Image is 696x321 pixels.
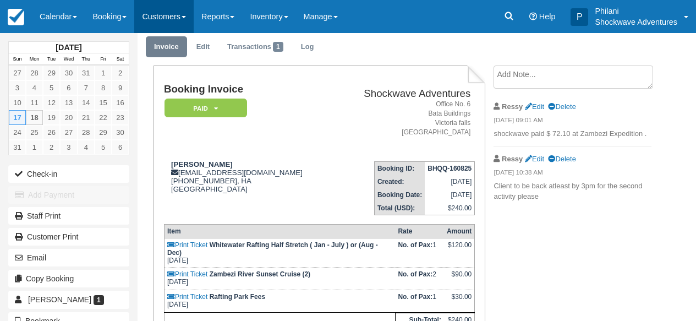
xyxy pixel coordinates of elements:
[26,125,43,140] a: 25
[164,98,243,118] a: Paid
[43,140,60,155] a: 2
[43,95,60,110] a: 12
[95,80,112,95] a: 8
[8,291,129,308] a: [PERSON_NAME] 1
[78,66,95,80] a: 31
[95,140,112,155] a: 5
[56,43,81,52] strong: [DATE]
[374,202,425,215] th: Total (USD):
[112,125,129,140] a: 30
[26,140,43,155] a: 1
[164,268,395,290] td: [DATE]
[395,290,444,313] td: 1
[494,129,651,139] p: shockwave paid $ 72.10 at Zambezi Expedition .
[78,53,95,66] th: Thu
[43,66,60,80] a: 29
[210,293,265,301] strong: Rafting Park Fees
[26,80,43,95] a: 4
[26,110,43,125] a: 18
[26,95,43,110] a: 11
[167,241,207,249] a: Print Ticket
[8,207,129,225] a: Staff Print
[8,249,129,266] button: Email
[273,42,283,52] span: 1
[60,140,77,155] a: 3
[8,228,129,246] a: Customer Print
[447,270,472,287] div: $90.00
[167,270,207,278] a: Print Ticket
[112,80,129,95] a: 9
[293,36,322,58] a: Log
[395,225,444,238] th: Rate
[395,238,444,268] td: 1
[398,293,432,301] strong: No. of Pax
[112,110,129,125] a: 23
[338,100,470,138] address: Office No. 6 Bata Buildings Victoria falls [GEOGRAPHIC_DATA]
[9,53,26,66] th: Sun
[502,102,523,111] strong: Ressy
[447,293,472,309] div: $30.00
[525,155,544,163] a: Edit
[539,12,556,21] span: Help
[95,110,112,125] a: 22
[425,188,475,202] td: [DATE]
[188,36,218,58] a: Edit
[502,155,523,163] strong: Ressy
[78,125,95,140] a: 28
[171,160,233,168] strong: [PERSON_NAME]
[548,155,576,163] a: Delete
[8,165,129,183] button: Check-in
[112,140,129,155] a: 6
[43,80,60,95] a: 5
[210,270,310,278] strong: Zambezi River Sunset Cruise (2)
[571,8,588,26] div: P
[529,13,537,20] i: Help
[338,88,470,100] h2: Shockwave Adventures
[9,80,26,95] a: 3
[43,125,60,140] a: 26
[165,99,247,118] em: Paid
[374,162,425,176] th: Booking ID:
[26,53,43,66] th: Mon
[595,17,677,28] p: Shockwave Adventures
[78,140,95,155] a: 4
[494,181,651,202] p: Client to be back atleast by 3pm for the second activity please
[95,53,112,66] th: Fri
[9,110,26,125] a: 17
[112,66,129,80] a: 2
[95,125,112,140] a: 29
[28,295,91,304] span: [PERSON_NAME]
[95,66,112,80] a: 1
[595,6,677,17] p: Philani
[428,165,472,172] strong: BHQQ-160825
[494,168,651,180] em: [DATE] 10:38 AM
[8,186,129,204] button: Add Payment
[94,295,104,305] span: 1
[60,95,77,110] a: 13
[164,225,395,238] th: Item
[525,102,544,111] a: Edit
[167,241,378,257] strong: Whitewater Rafting Half Stretch ( Jan - July ) or (Aug - Dec)
[398,241,432,249] strong: No. of Pax
[164,84,333,95] h1: Booking Invoice
[447,241,472,258] div: $120.00
[548,102,576,111] a: Delete
[60,125,77,140] a: 27
[374,188,425,202] th: Booking Date:
[398,270,432,278] strong: No. of Pax
[164,290,395,313] td: [DATE]
[164,160,333,207] div: [EMAIL_ADDRESS][DOMAIN_NAME] [PHONE_NUMBER], HA [GEOGRAPHIC_DATA]
[26,66,43,80] a: 28
[9,140,26,155] a: 31
[425,202,475,215] td: $240.00
[60,53,77,66] th: Wed
[60,80,77,95] a: 6
[112,95,129,110] a: 16
[95,95,112,110] a: 15
[43,110,60,125] a: 19
[425,175,475,188] td: [DATE]
[444,225,475,238] th: Amount
[9,95,26,110] a: 10
[43,53,60,66] th: Tue
[9,66,26,80] a: 27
